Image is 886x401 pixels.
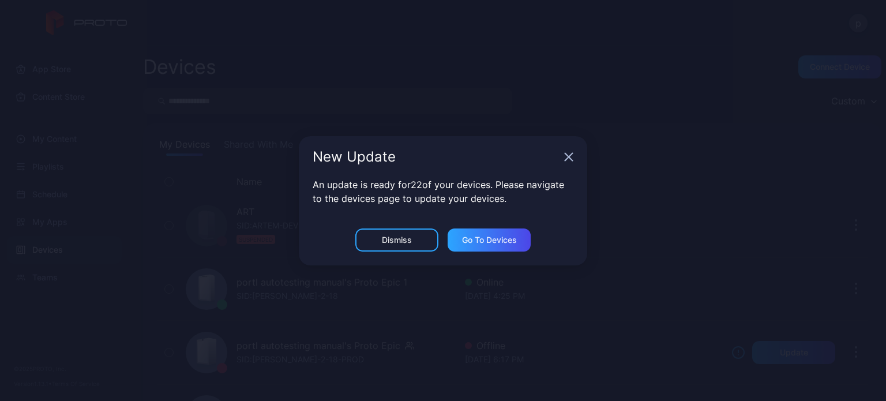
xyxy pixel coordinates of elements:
p: An update is ready for 22 of your devices. Please navigate to the devices page to update your dev... [313,178,573,205]
div: Dismiss [382,235,412,245]
div: New Update [313,150,560,164]
button: Go to devices [448,228,531,252]
div: Go to devices [462,235,517,245]
button: Dismiss [355,228,438,252]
